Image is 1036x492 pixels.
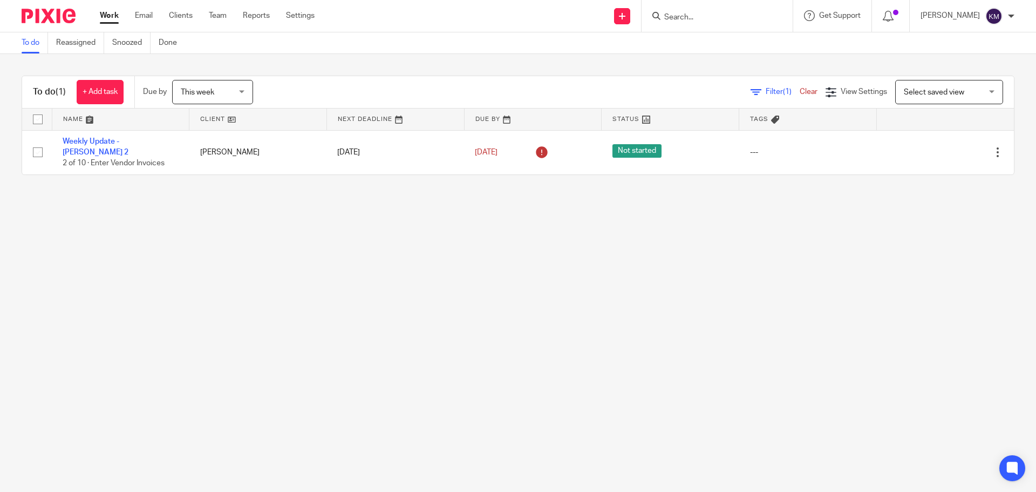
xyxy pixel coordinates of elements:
[56,87,66,96] span: (1)
[22,32,48,53] a: To do
[985,8,1003,25] img: svg%3E
[159,32,185,53] a: Done
[326,130,464,174] td: [DATE]
[100,10,119,21] a: Work
[612,144,662,158] span: Not started
[904,89,964,96] span: Select saved view
[77,80,124,104] a: + Add task
[921,10,980,21] p: [PERSON_NAME]
[135,10,153,21] a: Email
[800,88,817,96] a: Clear
[112,32,151,53] a: Snoozed
[56,32,104,53] a: Reassigned
[63,159,165,167] span: 2 of 10 · Enter Vendor Invoices
[750,116,768,122] span: Tags
[766,88,800,96] span: Filter
[243,10,270,21] a: Reports
[750,147,866,158] div: ---
[181,89,214,96] span: This week
[209,10,227,21] a: Team
[189,130,327,174] td: [PERSON_NAME]
[819,12,861,19] span: Get Support
[143,86,167,97] p: Due by
[33,86,66,98] h1: To do
[286,10,315,21] a: Settings
[663,13,760,23] input: Search
[169,10,193,21] a: Clients
[841,88,887,96] span: View Settings
[475,149,497,156] span: [DATE]
[22,9,76,23] img: Pixie
[63,138,128,156] a: Weekly Update - [PERSON_NAME] 2
[783,88,792,96] span: (1)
